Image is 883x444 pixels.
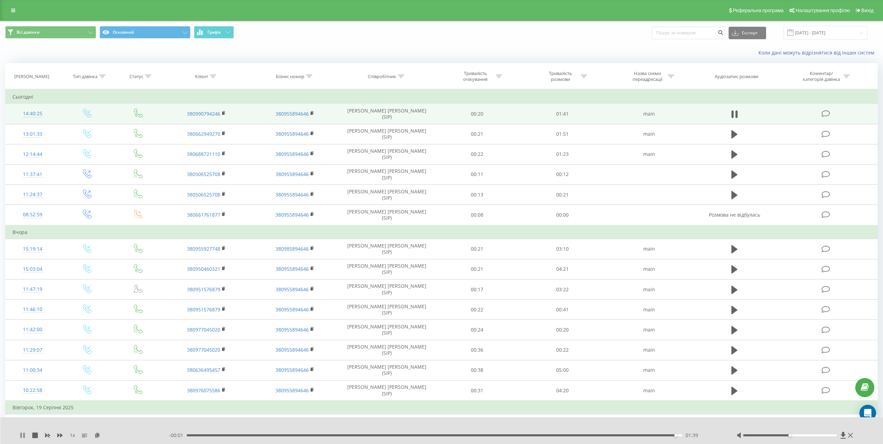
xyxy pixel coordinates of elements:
[435,279,520,300] td: 00:17
[12,323,53,336] div: 11:42:00
[275,110,309,117] a: 380955894646
[861,8,874,13] span: Вихід
[339,104,435,124] td: [PERSON_NAME] [PERSON_NAME] (SIP)
[12,242,53,256] div: 15:19:14
[12,148,53,161] div: 12:14:44
[520,300,605,320] td: 00:41
[195,74,208,79] div: Клієнт
[605,239,693,259] td: main
[73,74,97,79] div: Тип дзвінка
[435,360,520,380] td: 00:38
[275,286,309,293] a: 380955894646
[605,320,693,340] td: main
[339,239,435,259] td: [PERSON_NAME] [PERSON_NAME] (SIP)
[435,164,520,184] td: 00:11
[435,414,520,435] td: 00:21
[187,211,220,218] a: 380661761877
[605,414,693,435] td: main
[339,320,435,340] td: [PERSON_NAME] [PERSON_NAME] (SIP)
[6,90,878,104] td: Сьогодні
[12,384,53,397] div: 10:22:58
[520,340,605,360] td: 00:22
[435,340,520,360] td: 00:36
[339,124,435,144] td: [PERSON_NAME] [PERSON_NAME] (SIP)
[435,185,520,205] td: 00:13
[187,245,220,252] a: 380955927748
[339,340,435,360] td: [PERSON_NAME] [PERSON_NAME] (SIP)
[275,367,309,373] a: 380955894646
[605,360,693,380] td: main
[275,151,309,157] a: 380955894646
[129,74,143,79] div: Статус
[520,205,605,225] td: 00:00
[520,124,605,144] td: 01:51
[542,70,579,82] div: Тривалість розмови
[187,110,220,117] a: 380990794246
[12,168,53,181] div: 11:37:41
[733,8,784,13] span: Реферальна програма
[275,346,309,353] a: 380955894646
[187,131,220,137] a: 380662949270
[435,300,520,320] td: 00:22
[12,262,53,276] div: 15:03:04
[859,405,876,421] div: Open Intercom Messenger
[339,414,435,435] td: [PERSON_NAME] [PERSON_NAME] (SIP)
[187,387,220,394] a: 380976075586
[187,346,220,353] a: 380977045020
[17,30,40,35] span: Всі дзвінки
[12,127,53,141] div: 13:01:33
[605,124,693,144] td: main
[457,70,494,82] div: Тривалість очікування
[275,245,309,252] a: 380985894646
[652,27,725,39] input: Пошук за номером
[674,434,677,437] div: Accessibility label
[187,306,220,313] a: 380951576879
[520,104,605,124] td: 01:41
[435,320,520,340] td: 00:24
[520,164,605,184] td: 00:12
[758,49,878,56] a: Коли дані можуть відрізнятися вiд інших систем
[520,414,605,435] td: 03:08
[275,191,309,198] a: 380955894646
[275,387,309,394] a: 380955894646
[169,432,187,439] span: - 00:01
[605,259,693,279] td: main
[276,74,304,79] div: Бізнес номер
[339,300,435,320] td: [PERSON_NAME] [PERSON_NAME] (SIP)
[207,30,221,35] span: Графік
[339,279,435,300] td: [PERSON_NAME] [PERSON_NAME] (SIP)
[435,104,520,124] td: 00:20
[187,171,220,177] a: 380506525708
[12,188,53,201] div: 11:24:37
[715,74,758,79] div: Аудіозапис розмови
[12,343,53,357] div: 11:29:07
[339,360,435,380] td: [PERSON_NAME] [PERSON_NAME] (SIP)
[729,27,766,39] button: Експорт
[520,320,605,340] td: 00:20
[520,279,605,300] td: 03:22
[6,225,878,239] td: Вчора
[275,266,309,272] a: 380955894646
[5,26,96,39] button: Всі дзвінки
[339,164,435,184] td: [PERSON_NAME] [PERSON_NAME] (SIP)
[275,211,309,218] a: 380955894646
[12,363,53,377] div: 11:00:34
[194,26,234,39] button: Графік
[801,70,842,82] div: Коментар/категорія дзвінка
[629,70,666,82] div: Назва схеми переадресації
[339,259,435,279] td: [PERSON_NAME] [PERSON_NAME] (SIP)
[686,432,698,439] span: 01:39
[275,306,309,313] a: 380955894646
[339,205,435,225] td: [PERSON_NAME] [PERSON_NAME] (SIP)
[12,107,53,120] div: 14:40:25
[187,286,220,293] a: 380951576879
[435,144,520,164] td: 00:22
[520,259,605,279] td: 04:21
[275,326,309,333] a: 380955894646
[368,74,396,79] div: Співробітник
[275,131,309,137] a: 380955894646
[520,380,605,401] td: 04:20
[70,432,75,439] span: 1 x
[187,151,220,157] a: 380688721110
[435,205,520,225] td: 00:08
